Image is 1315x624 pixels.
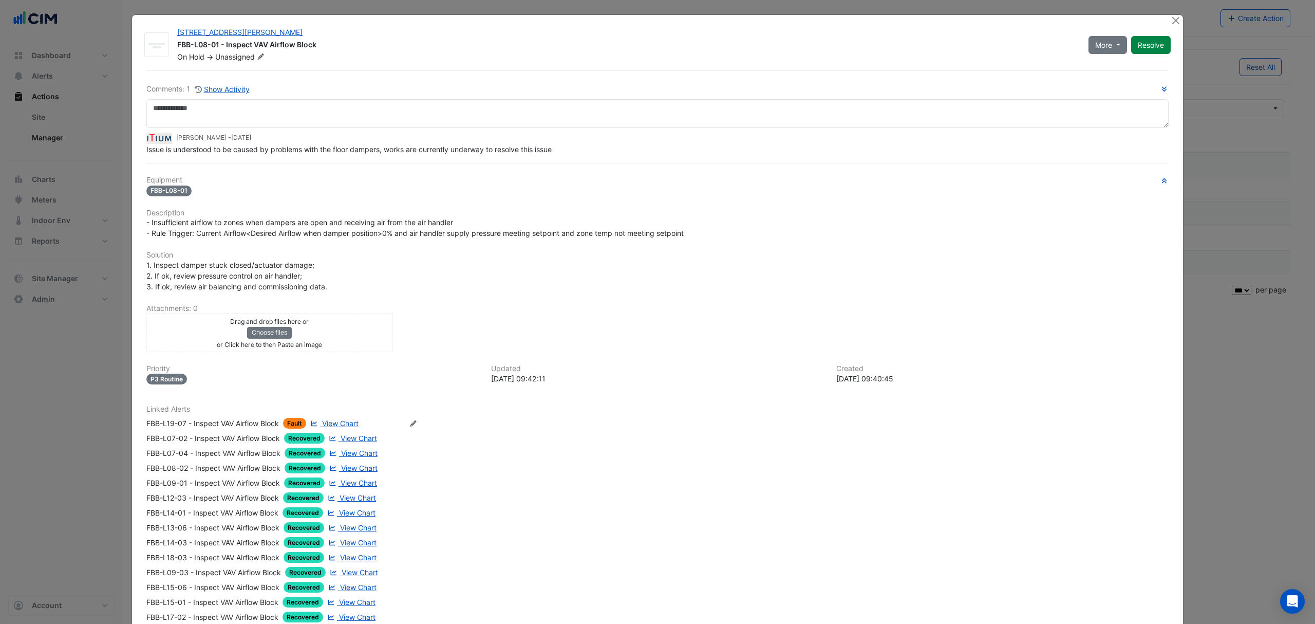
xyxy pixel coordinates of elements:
[146,507,278,518] div: FBB-L14-01 - Inspect VAV Airflow Block
[327,478,377,488] a: View Chart
[146,364,479,373] h6: Priority
[177,52,204,61] span: On Hold
[283,492,324,503] span: Recovered
[146,405,1169,414] h6: Linked Alerts
[340,538,377,547] span: View Chart
[285,567,326,578] span: Recovered
[206,52,213,61] span: ->
[146,448,280,458] div: FBB-L07-04 - Inspect VAV Airflow Block
[325,612,375,622] a: View Chart
[491,364,823,373] h6: Updated
[146,567,281,578] div: FBB-L09-03 - Inspect VAV Airflow Block
[327,463,378,473] a: View Chart
[322,419,359,428] span: View Chart
[146,145,552,154] span: Issue is understood to be caused by problems with the floor dampers, works are currently underway...
[339,613,375,621] span: View Chart
[284,433,325,444] span: Recovered
[231,134,251,141] span: 2024-03-04 09:41:48
[284,478,325,488] span: Recovered
[339,508,375,517] span: View Chart
[283,507,323,518] span: Recovered
[342,568,378,577] span: View Chart
[284,552,324,563] span: Recovered
[341,449,378,457] span: View Chart
[247,327,292,338] button: Choose files
[283,418,306,429] span: Fault
[340,523,377,532] span: View Chart
[177,28,303,36] a: [STREET_ADDRESS][PERSON_NAME]
[146,304,1169,313] h6: Attachments: 0
[285,463,325,473] span: Recovered
[326,552,377,563] a: View Chart
[176,133,251,142] small: [PERSON_NAME] -
[1088,36,1127,54] button: More
[146,374,187,384] div: P3 Routine
[1280,589,1305,614] div: Open Intercom Messenger
[146,537,279,548] div: FBB-L14-03 - Inspect VAV Airflow Block
[340,493,376,502] span: View Chart
[284,522,324,533] span: Recovered
[285,448,325,458] span: Recovered
[325,597,375,608] a: View Chart
[146,133,172,144] img: ITIUM
[326,537,377,548] a: View Chart
[328,567,378,578] a: View Chart
[146,597,278,608] div: FBB-L15-01 - Inspect VAV Airflow Block
[1095,40,1112,50] span: More
[326,492,376,503] a: View Chart
[327,433,377,444] a: View Chart
[215,52,267,62] span: Unassigned
[339,598,375,607] span: View Chart
[491,373,823,384] div: [DATE] 09:42:11
[284,582,324,593] span: Recovered
[283,597,323,608] span: Recovered
[340,553,377,562] span: View Chart
[146,582,279,593] div: FBB-L15-06 - Inspect VAV Airflow Block
[146,83,250,95] div: Comments: 1
[1170,15,1181,26] button: Close
[146,209,1169,217] h6: Description
[308,418,359,429] a: View Chart
[341,434,377,443] span: View Chart
[146,522,279,533] div: FBB-L13-06 - Inspect VAV Airflow Block
[146,218,684,237] span: - Insufficient airflow to zones when dampers are open and receiving air from the air handler - Ru...
[327,448,378,458] a: View Chart
[409,420,417,428] fa-icon: Edit Linked Alerts
[146,418,279,429] div: FBB-L19-07 - Inspect VAV Airflow Block
[146,261,327,291] span: 1. Inspect damper stuck closed/actuator damage; 2. If ok, review pressure control on air handler;...
[146,478,280,488] div: FBB-L09-01 - Inspect VAV Airflow Block
[146,463,280,473] div: FBB-L08-02 - Inspect VAV Airflow Block
[146,433,280,444] div: FBB-L07-02 - Inspect VAV Airflow Block
[341,479,377,487] span: View Chart
[284,537,324,548] span: Recovered
[230,318,309,325] small: Drag and drop files here or
[340,583,377,592] span: View Chart
[1131,36,1171,54] button: Resolve
[146,251,1169,260] h6: Solution
[836,364,1169,373] h6: Created
[325,507,375,518] a: View Chart
[177,40,1076,52] div: FBB-L08-01 - Inspect VAV Airflow Block
[146,552,279,563] div: FBB-L18-03 - Inspect VAV Airflow Block
[836,373,1169,384] div: [DATE] 09:40:45
[146,176,1169,185] h6: Equipment
[146,612,278,622] div: FBB-L17-02 - Inspect VAV Airflow Block
[217,341,322,348] small: or Click here to then Paste an image
[326,522,377,533] a: View Chart
[283,612,323,622] span: Recovered
[194,83,250,95] button: Show Activity
[326,582,377,593] a: View Chart
[146,492,279,503] div: FBB-L12-03 - Inspect VAV Airflow Block
[146,186,192,196] span: FBB-L08-01
[341,464,378,472] span: View Chart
